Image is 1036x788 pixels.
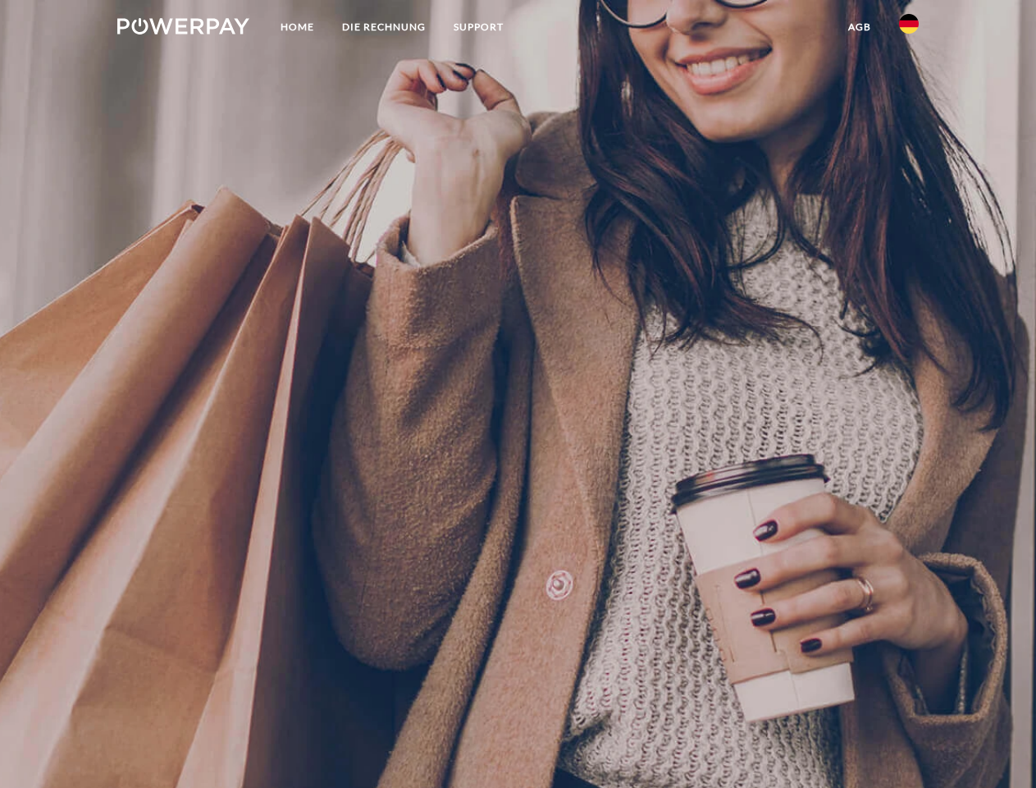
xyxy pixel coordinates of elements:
[899,14,919,34] img: de
[117,18,249,34] img: logo-powerpay-white.svg
[328,12,440,42] a: DIE RECHNUNG
[267,12,328,42] a: Home
[440,12,518,42] a: SUPPORT
[834,12,885,42] a: agb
